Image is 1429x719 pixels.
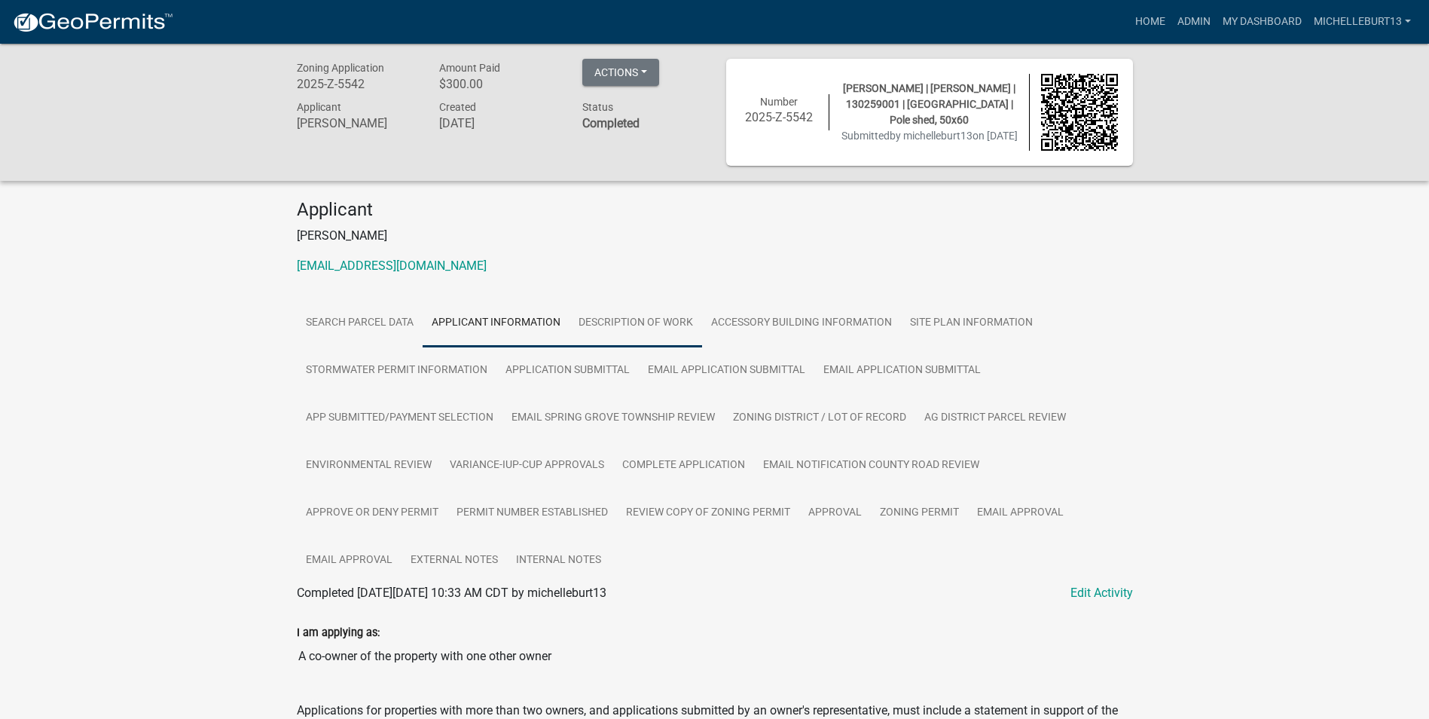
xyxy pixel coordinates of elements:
[841,130,1018,142] span: Submitted on [DATE]
[843,82,1015,126] span: [PERSON_NAME] | [PERSON_NAME] | 130259001 | [GEOGRAPHIC_DATA] | Pole shed, 50x60
[1308,8,1417,36] a: michelleburt13
[507,537,610,585] a: Internal Notes
[760,96,798,108] span: Number
[439,77,560,91] h6: $300.00
[915,394,1075,442] a: AG DISTRICT PARCEL REVIEW
[502,394,724,442] a: Email SPRING GROVE TOWNSHIP REVIEW
[439,116,560,130] h6: [DATE]
[297,394,502,442] a: APP SUBMITTED/PAYMENT SELECTION
[297,259,487,273] a: [EMAIL_ADDRESS][DOMAIN_NAME]
[423,299,569,347] a: APPLICANT INFORMATION
[741,110,818,124] h6: 2025-Z-5542
[447,489,617,537] a: PERMIT NUMBER ESTABLISHED
[639,347,814,395] a: Email APPLICATION SUBMITTAL
[297,116,417,130] h6: [PERSON_NAME]
[814,347,990,395] a: Email APPLICATION SUBMITTAL
[297,489,447,537] a: APPROVE OR DENY PERMIT
[799,489,871,537] a: APPROVAL
[1070,584,1133,602] a: Edit Activity
[569,299,702,347] a: DESCRIPTION OF WORK
[297,586,606,600] span: Completed [DATE][DATE] 10:33 AM CDT by michelleburt13
[890,130,973,142] span: by michelleburt13
[297,442,441,490] a: ENVIRONMENTAL REVIEW
[582,116,640,130] strong: Completed
[754,442,988,490] a: Email NOTIFICATION COUNTY ROAD REVIEW
[439,101,476,113] span: Created
[582,59,659,86] button: Actions
[1129,8,1171,36] a: Home
[297,77,417,91] h6: 2025-Z-5542
[439,62,500,74] span: Amount Paid
[724,394,915,442] a: ZONING DISTRICT / LOT OF RECORD
[582,101,613,113] span: Status
[297,227,1133,245] p: [PERSON_NAME]
[297,199,1133,221] h4: Applicant
[441,442,613,490] a: VARIANCE-IUP-CUP APPROVALS
[297,347,496,395] a: STORMWATER PERMIT INFORMATION
[402,537,507,585] a: External Notes
[1041,74,1118,151] img: QR code
[1217,8,1308,36] a: My Dashboard
[297,62,384,74] span: Zoning Application
[297,628,380,638] label: I am applying as:
[968,489,1073,537] a: Email APPROVAL
[901,299,1042,347] a: SITE PLAN INFORMATION
[297,537,402,585] a: Email APPROVAL
[702,299,901,347] a: ACCESSORY BUILDING INFORMATION
[617,489,799,537] a: Review Copy of Zoning Permit
[871,489,968,537] a: Zoning Permit
[496,347,639,395] a: APPLICATION SUBMITTAL
[613,442,754,490] a: COMPLETE APPLICATION
[297,101,341,113] span: Applicant
[1171,8,1217,36] a: Admin
[297,299,423,347] a: Search Parcel Data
